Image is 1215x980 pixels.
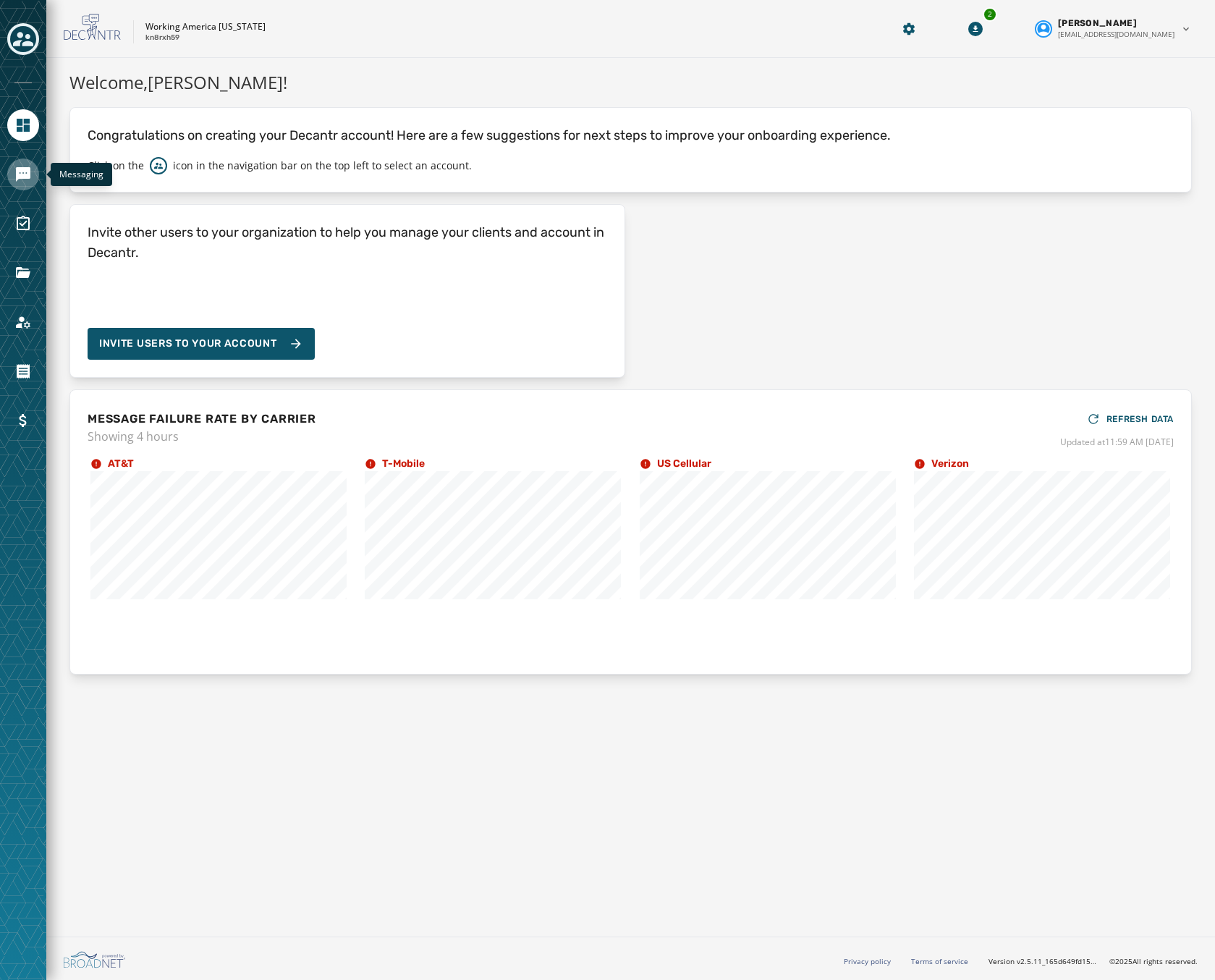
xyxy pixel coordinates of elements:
a: Navigate to Files [7,257,39,289]
a: Navigate to Account [7,306,39,338]
span: © 2025 All rights reserved. [1109,956,1198,966]
h4: Invite other users to your organization to help you manage your clients and account in Decantr. [88,222,607,263]
button: REFRESH DATA [1086,407,1174,431]
p: Click on the [88,159,144,173]
span: Version [988,956,1098,967]
span: [PERSON_NAME] [1058,17,1137,29]
h1: Welcome, [PERSON_NAME] ! [69,69,1192,96]
span: REFRESH DATA [1106,413,1174,425]
button: Toggle account select drawer [7,23,39,55]
h4: Verizon [931,457,969,471]
button: Download Menu [962,16,988,42]
span: Showing 4 hours [88,428,316,445]
a: Navigate to Home [7,109,39,141]
a: Navigate to Surveys [7,208,39,240]
button: Invite Users to your account [88,328,315,360]
p: Working America [US_STATE] [145,21,266,33]
h4: US Cellular [657,457,711,471]
h4: T-Mobile [382,457,425,471]
a: Navigate to Messaging [7,159,39,190]
span: v2.5.11_165d649fd1592c218755210ebffa1e5a55c3084e [1017,956,1098,967]
button: Manage global settings [896,16,922,42]
span: [EMAIL_ADDRESS][DOMAIN_NAME] [1058,29,1174,40]
a: Navigate to Orders [7,355,39,387]
p: icon in the navigation bar on the top left to select an account. [173,159,472,173]
div: Messaging [51,163,112,186]
a: Terms of service [911,956,968,966]
a: Navigate to Billing [7,405,39,436]
p: Congratulations on creating your Decantr account! Here are a few suggestions for next steps to im... [88,125,1174,145]
span: Updated at 11:59 AM [DATE] [1060,436,1174,448]
h4: MESSAGE FAILURE RATE BY CARRIER [88,410,316,428]
button: User settings [1029,12,1198,46]
span: Invite Users to your account [99,337,277,351]
h4: AT&T [108,457,134,471]
a: Privacy policy [844,956,891,966]
div: 2 [983,7,997,22]
p: kn8rxh59 [145,33,179,43]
